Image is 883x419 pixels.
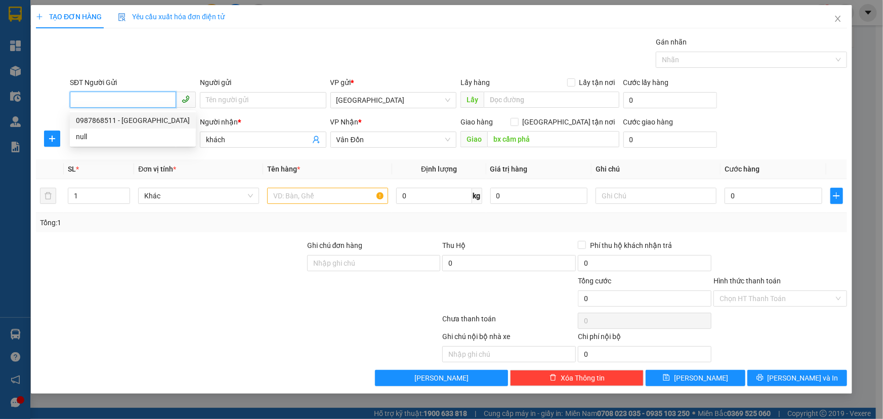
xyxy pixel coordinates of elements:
[36,13,102,21] span: TẠO ĐƠN HÀNG
[834,15,842,23] span: close
[510,370,644,386] button: deleteXóa Thông tin
[747,370,847,386] button: printer[PERSON_NAME] và In
[70,112,196,129] div: 0987868511 - Bắc Kinh
[663,374,670,382] span: save
[330,77,456,88] div: VP gửi
[337,132,450,147] span: Vân Đồn
[490,188,588,204] input: 0
[118,13,225,21] span: Yêu cầu xuất hóa đơn điện tử
[70,129,196,145] div: null
[442,241,466,249] span: Thu Hộ
[623,132,717,148] input: Cước giao hàng
[414,372,469,384] span: [PERSON_NAME]
[337,93,450,108] span: Hà Nội
[307,255,441,271] input: Ghi chú đơn hàng
[656,38,687,46] label: Gán nhãn
[267,188,388,204] input: VD: Bàn, Ghế
[623,118,674,126] label: Cước giao hàng
[460,131,487,147] span: Giao
[200,116,326,128] div: Người nhận
[182,95,190,103] span: phone
[421,165,457,173] span: Định lượng
[68,165,76,173] span: SL
[586,240,676,251] span: Phí thu hộ khách nhận trả
[578,277,611,285] span: Tổng cước
[484,92,619,108] input: Dọc đường
[307,241,363,249] label: Ghi chú đơn hàng
[472,188,482,204] span: kg
[460,78,490,87] span: Lấy hàng
[144,188,253,203] span: Khác
[824,5,852,33] button: Close
[118,13,126,21] img: icon
[40,217,341,228] div: Tổng: 1
[45,135,60,143] span: plus
[713,277,781,285] label: Hình thức thanh toán
[44,131,60,147] button: plus
[442,331,576,346] div: Ghi chú nội bộ nhà xe
[623,78,669,87] label: Cước lấy hàng
[674,372,728,384] span: [PERSON_NAME]
[768,372,838,384] span: [PERSON_NAME] và In
[460,118,493,126] span: Giao hàng
[831,192,843,200] span: plus
[312,136,320,144] span: user-add
[330,118,359,126] span: VP Nhận
[70,77,196,88] div: SĐT Người Gửi
[592,159,721,179] th: Ghi chú
[36,13,43,20] span: plus
[550,374,557,382] span: delete
[138,165,176,173] span: Đơn vị tính
[623,92,717,108] input: Cước lấy hàng
[200,77,326,88] div: Người gửi
[561,372,605,384] span: Xóa Thông tin
[442,346,576,362] input: Nhập ghi chú
[646,370,745,386] button: save[PERSON_NAME]
[487,131,619,147] input: Dọc đường
[578,331,711,346] div: Chi phí nội bộ
[756,374,764,382] span: printer
[725,165,760,173] span: Cước hàng
[76,131,190,142] div: null
[76,115,190,126] div: 0987868511 - [GEOGRAPHIC_DATA]
[267,165,300,173] span: Tên hàng
[460,92,484,108] span: Lấy
[519,116,619,128] span: [GEOGRAPHIC_DATA] tận nơi
[596,188,717,204] input: Ghi Chú
[442,313,577,331] div: Chưa thanh toán
[490,165,528,173] span: Giá trị hàng
[575,77,619,88] span: Lấy tận nơi
[375,370,509,386] button: [PERSON_NAME]
[830,188,843,204] button: plus
[40,188,56,204] button: delete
